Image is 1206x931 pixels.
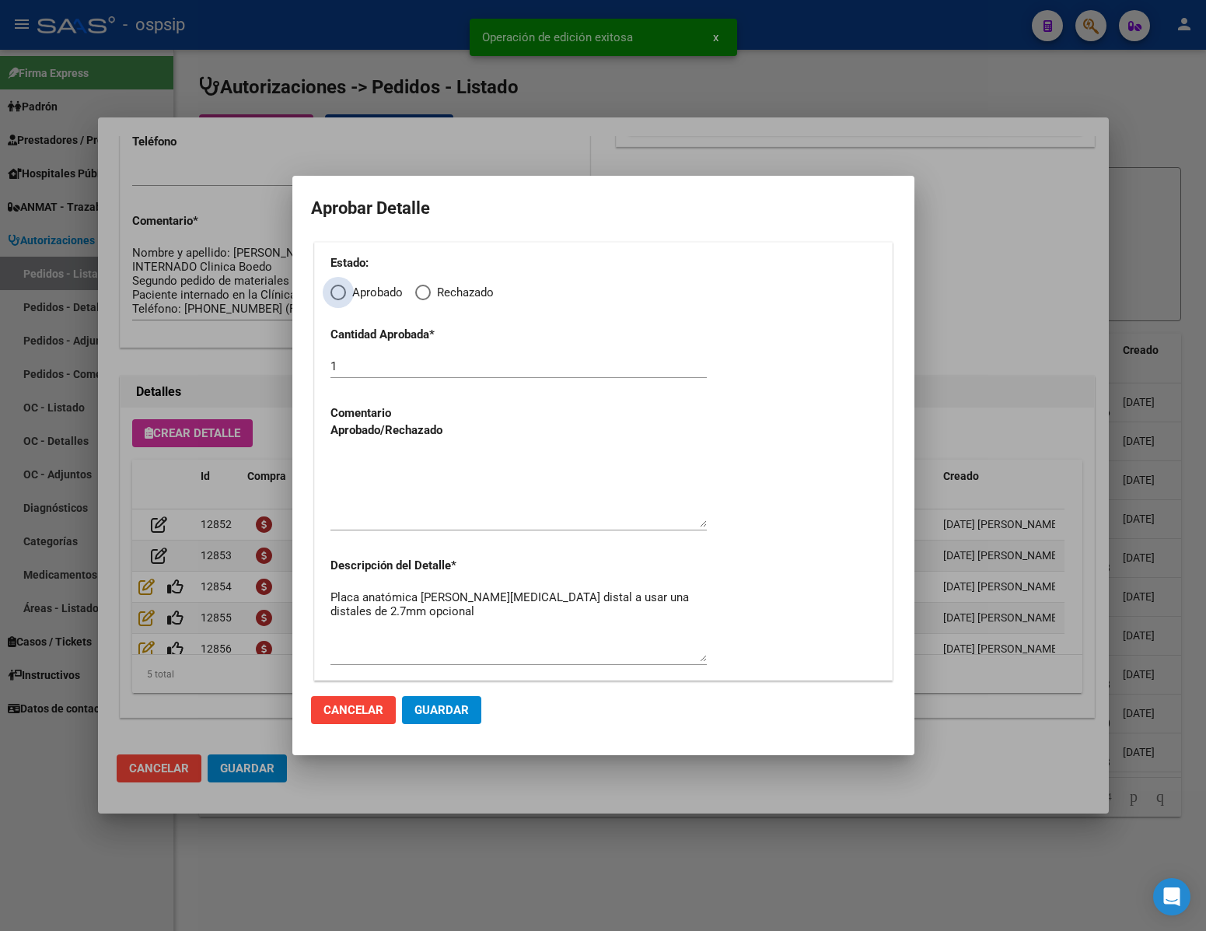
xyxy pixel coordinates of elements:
span: Cancelar [323,703,383,717]
span: Rechazado [431,284,494,302]
mat-radio-group: Elija una opción [330,254,876,299]
button: Guardar [402,696,481,724]
div: Open Intercom Messenger [1153,878,1190,915]
p: Cantidad Aprobada [330,326,495,344]
span: Aprobado [346,284,403,302]
p: Descripción del Detalle [330,557,495,575]
strong: Estado: [330,256,369,270]
h2: Aprobar Detalle [311,194,896,223]
button: Cancelar [311,696,396,724]
span: Guardar [414,703,469,717]
p: Comentario Aprobado/Rechazado [330,404,495,439]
